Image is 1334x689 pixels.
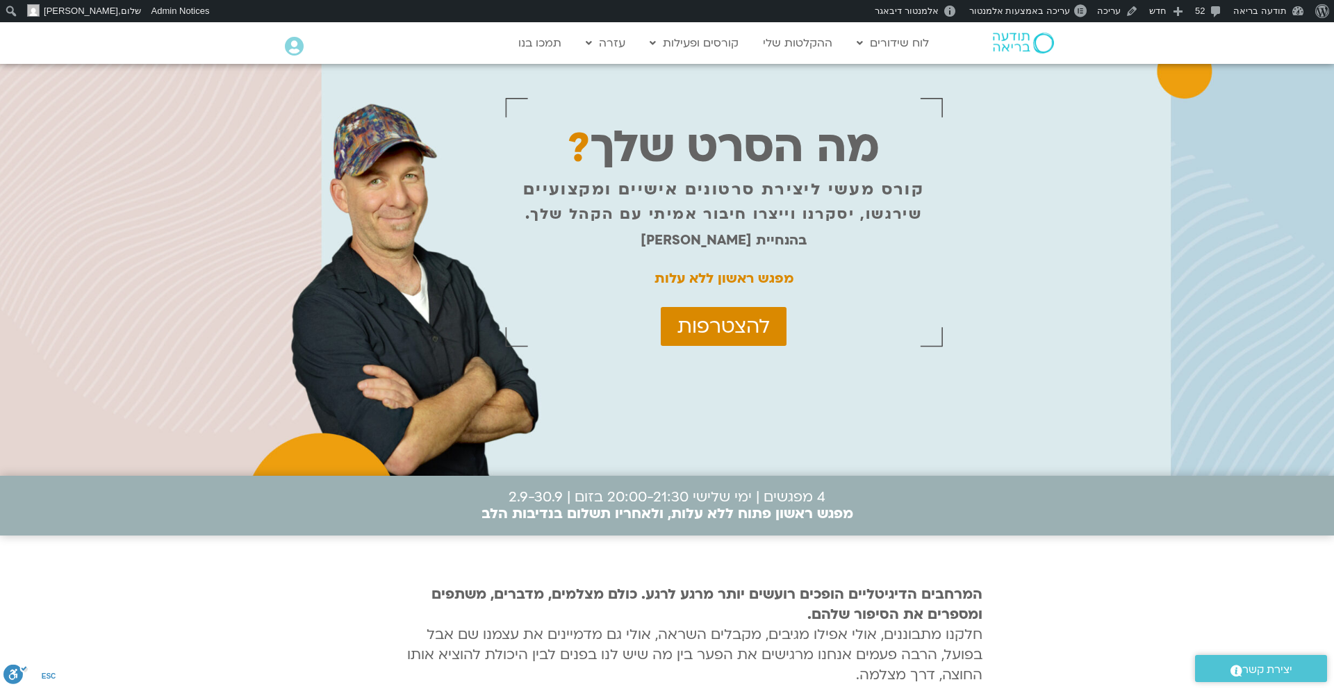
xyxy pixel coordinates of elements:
strong: המרחבים הדיגיטליים הופכים רועשים יותר מרגע לרגע. כולם מצלמים, מדברים, משתפים ומספרים את הסיפור שלהם. [431,585,982,624]
span: [PERSON_NAME] [44,6,118,16]
a: תמכו בנו [511,30,568,56]
p: שירגשו, יסקרנו וייצרו חיבור אמיתי עם הקהל שלך. [525,206,922,224]
p: קורס מעשי ליצירת סרטונים אישיים ומקצועיים [523,181,924,199]
p: מה הסרט שלך [568,139,880,157]
span: יצירת קשר [1242,661,1292,679]
span: עריכה באמצעות אלמנטור [969,6,1070,16]
span: להצטרפות [677,315,770,338]
a: עזרה [579,30,632,56]
strong: בהנחיית [PERSON_NAME] [641,231,807,249]
a: ההקלטות שלי [756,30,839,56]
b: מפגש ראשון פתוח ללא עלות, ולאחריו תשלום בנדיבות הלב [481,504,853,523]
a: יצירת קשר [1195,655,1327,682]
a: קורסים ופעילות [643,30,746,56]
span: ? [568,121,590,176]
strong: מפגש ראשון ללא עלות [654,269,793,288]
img: תודעה בריאה [993,33,1054,53]
a: לוח שידורים [850,30,936,56]
a: להצטרפות [661,307,787,346]
p: 4 מפגשים | ימי שלישי 20:00-21:30 בזום | 2.9-30.9 [481,489,853,522]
